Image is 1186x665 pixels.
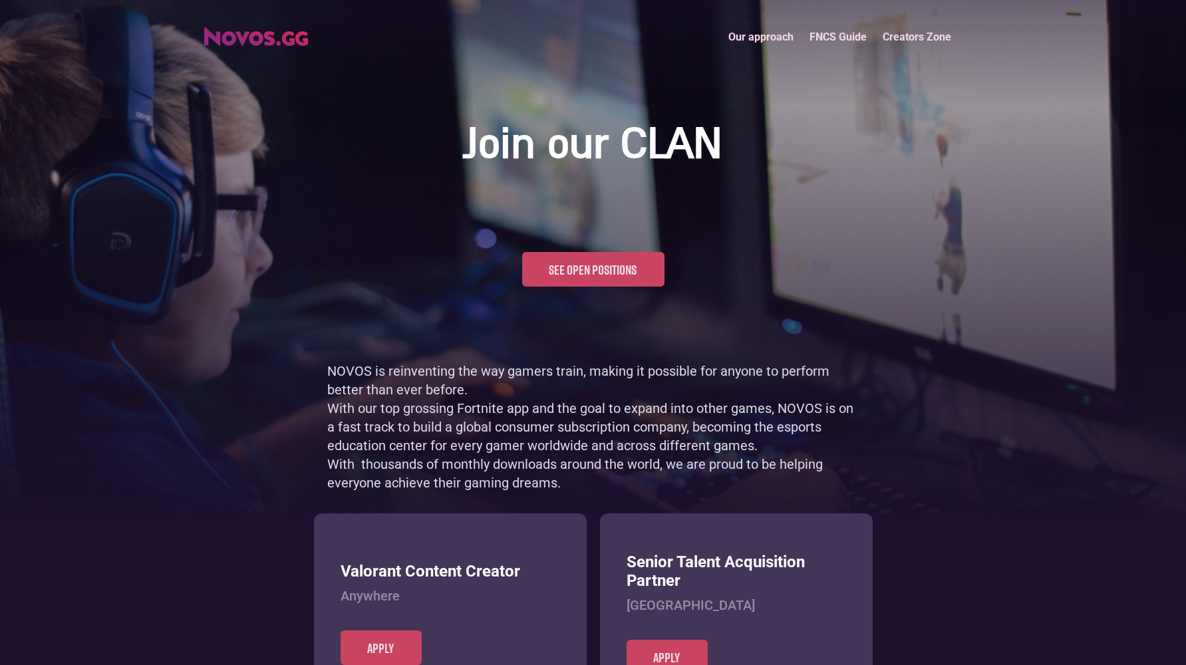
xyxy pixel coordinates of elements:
a: Creators Zone [875,23,959,51]
a: See open positions [522,252,665,287]
p: NOVOS is reinventing the way gamers train, making it possible for anyone to perform better than e... [327,362,859,492]
h3: Senior Talent Acquisition Partner [627,553,846,591]
a: FNCS Guide [802,23,875,51]
h3: Valorant Content Creator [341,562,560,581]
a: Our approach [720,23,802,51]
h1: Join our CLAN [464,120,722,172]
a: Apply [341,630,422,665]
a: Senior Talent Acquisition Partner[GEOGRAPHIC_DATA] [627,553,846,640]
h4: [GEOGRAPHIC_DATA] [627,597,846,613]
a: Valorant Content CreatorAnywhere [341,562,560,630]
h4: Anywhere [341,588,560,604]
